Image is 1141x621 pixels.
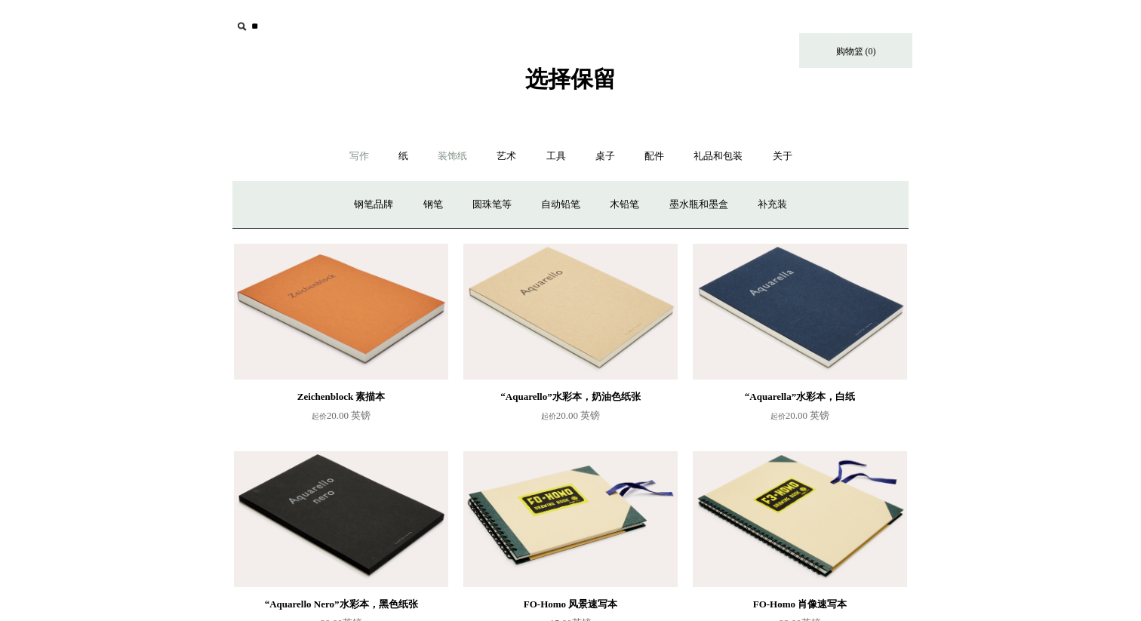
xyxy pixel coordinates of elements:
[669,198,728,210] font: 墨水瓶和墨盒
[398,150,408,161] font: 纸
[527,185,594,225] a: 自动铅笔
[644,150,664,161] font: 配件
[770,412,786,420] font: 起价
[533,137,580,177] a: 工具
[463,451,678,587] img: FO-Homo 风景速写本
[631,137,678,177] a: 配件
[234,388,448,450] a: Zeichenblock 素描本 起价20.00 英镑
[472,198,512,210] font: 圆珠笔等
[595,150,615,161] font: 桌子
[340,185,407,225] a: 钢笔品牌
[463,388,678,450] a: “Aquarello”水彩本，奶油色纸张 起价20.00 英镑
[596,185,653,225] a: 木铅笔
[786,410,830,421] font: 20.00 英镑
[500,391,640,402] font: “Aquarello”水彩本，奶油色纸张
[354,198,393,210] font: 钢笔品牌
[297,391,386,402] font: Zeichenblock 素描本
[423,198,443,210] font: 钢笔
[799,33,912,68] a: 购物篮 (0)
[693,451,907,587] a: FO-Homo 肖像速写本 FO-Homo 肖像速写本
[312,412,327,420] font: 起价
[265,598,418,610] font: “Aquarello Nero”水彩本，黑色纸张
[753,598,847,610] font: FO-Homo 肖像速写本
[438,150,467,161] font: 装饰纸
[759,137,806,177] a: 关于
[656,185,742,225] a: 墨水瓶和墨盒
[582,137,629,177] a: 桌子
[497,150,516,161] font: 艺术
[758,198,787,210] font: 补充装
[546,150,566,161] font: 工具
[424,137,481,177] a: 装饰纸
[463,451,678,587] a: FO-Homo 风景速写本 FO-Homo 风景速写本
[525,66,616,91] font: 选择保留
[773,150,792,161] font: 关于
[693,451,907,587] img: FO-Homo 肖像速写本
[541,412,556,420] font: 起价
[234,244,448,380] a: Zeichenblock 素描本 Zeichenblock 素描本
[327,410,371,421] font: 20.00 英镑
[459,185,525,225] a: 圆珠笔等
[234,451,448,587] img: “Aquarello Nero”水彩本，黑色纸张
[556,410,601,421] font: 20.00 英镑
[836,46,876,57] font: 购物篮 (0)
[693,244,907,380] a: “Aquarella”水彩本，白纸 “Aquarella”水彩本，白纸
[680,137,756,177] a: 礼品和包装
[463,244,678,380] a: “Aquarello”水彩本，奶油色纸张 “Aquarello”水彩本，奶油色纸张
[336,137,383,177] a: 写作
[693,388,907,450] a: “Aquarella”水彩本，白纸 起价20.00 英镑
[694,150,743,161] font: 礼品和包装
[744,185,801,225] a: 补充装
[524,598,618,610] font: FO-Homo 风景速写本
[463,244,678,380] img: “Aquarello”水彩本，奶油色纸张
[349,150,369,161] font: 写作
[410,185,457,225] a: 钢笔
[483,137,530,177] a: 艺术
[745,391,855,402] font: “Aquarella”水彩本，白纸
[385,137,422,177] a: 纸
[693,244,907,380] img: “Aquarella”水彩本，白纸
[541,198,580,210] font: 自动铅笔
[234,244,448,380] img: Zeichenblock 素描本
[610,198,639,210] font: 木铅笔
[525,78,616,89] a: 选择保留
[234,451,448,587] a: “Aquarello Nero”水彩本，黑色纸张 “Aquarello Nero”水彩本，黑色纸张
